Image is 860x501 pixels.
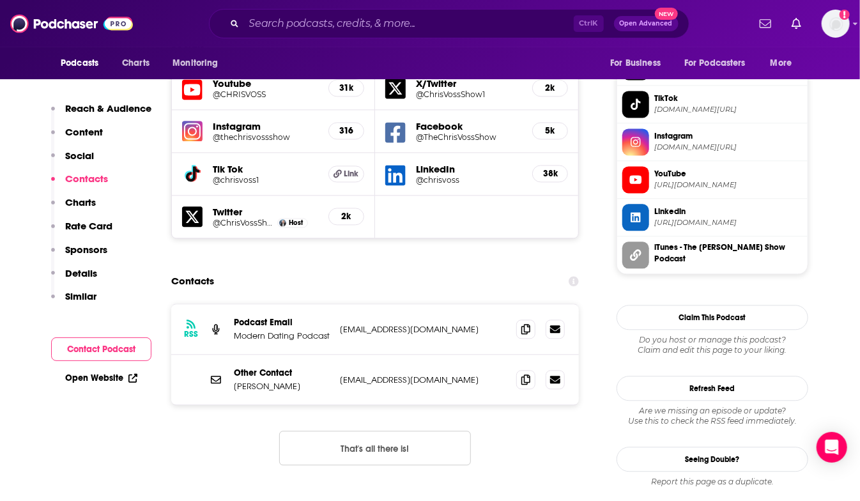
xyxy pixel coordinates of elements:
[65,150,94,162] p: Social
[51,126,103,150] button: Content
[416,77,522,89] h5: X/Twitter
[244,13,574,34] input: Search podcasts, credits, & more...
[344,169,359,179] span: Link
[213,77,318,89] h5: Youtube
[164,51,234,75] button: open menu
[654,206,802,217] span: Linkedin
[654,143,802,152] span: instagram.com/thechrisvossshow
[51,102,151,126] button: Reach & Audience
[279,219,286,226] img: Chris Voss
[339,82,353,93] h5: 31k
[840,10,850,20] svg: Add a profile image
[610,54,661,72] span: For Business
[65,196,96,208] p: Charts
[65,373,137,383] a: Open Website
[171,269,214,293] h2: Contacts
[416,120,522,132] h5: Facebook
[51,220,112,243] button: Rate Card
[617,335,808,355] div: Claim and edit this page to your liking.
[822,10,850,38] button: Show profile menu
[543,125,557,136] h5: 5k
[328,166,364,182] a: Link
[213,89,318,99] a: @CHRISVOSS
[574,15,604,32] span: Ctrl K
[279,431,471,465] button: Nothing here.
[209,9,689,38] div: Search podcasts, credits, & more...
[339,125,353,136] h5: 316
[655,8,678,20] span: New
[617,376,808,401] button: Refresh Feed
[622,242,802,268] a: iTunes - The [PERSON_NAME] Show Podcast[DOMAIN_NAME]
[654,218,802,227] span: https://www.linkedin.com/in/chrisvoss
[543,82,557,93] h5: 2k
[213,132,318,142] a: @thechrisvossshow
[543,168,557,179] h5: 38k
[654,105,802,114] span: tiktok.com/@chrisvoss1
[416,163,522,175] h5: LinkedIn
[339,211,353,222] h5: 2k
[617,335,808,345] span: Do you host or manage this podcast?
[234,317,330,328] p: Podcast Email
[654,266,802,267] span: ChrisVoss.show
[51,173,108,196] button: Contacts
[65,173,108,185] p: Contacts
[340,374,506,385] p: [EMAIL_ADDRESS][DOMAIN_NAME]
[213,218,274,227] a: @ChrisVossShow1
[416,132,522,142] a: @TheChrisVossShow
[213,120,318,132] h5: Instagram
[65,267,97,279] p: Details
[184,329,198,339] h3: RSS
[52,51,115,75] button: open menu
[51,243,107,267] button: Sponsors
[65,220,112,232] p: Rate Card
[65,102,151,114] p: Reach & Audience
[654,93,802,104] span: TikTok
[51,267,97,291] button: Details
[654,180,802,190] span: https://www.youtube.com/@CHRISVOSS
[771,54,792,72] span: More
[762,51,808,75] button: open menu
[234,381,330,392] p: [PERSON_NAME]
[65,126,103,138] p: Content
[622,128,802,155] a: Instagram[DOMAIN_NAME][URL]
[213,163,318,175] h5: Tik Tok
[173,54,218,72] span: Monitoring
[684,54,746,72] span: For Podcasters
[620,20,673,27] span: Open Advanced
[51,337,151,361] button: Contact Podcast
[654,168,802,180] span: YouTube
[755,13,776,35] a: Show notifications dropdown
[65,243,107,256] p: Sponsors
[622,91,802,118] a: TikTok[DOMAIN_NAME][URL]
[617,305,808,330] button: Claim This Podcast
[617,406,808,426] div: Are we missing an episode or update? Use this to check the RSS feed immediately.
[182,121,203,141] img: iconImage
[234,330,330,341] p: Modern Dating Podcast
[601,51,677,75] button: open menu
[654,130,802,142] span: Instagram
[817,432,847,463] div: Open Intercom Messenger
[234,367,330,378] p: Other Contact
[340,324,506,335] p: [EMAIL_ADDRESS][DOMAIN_NAME]
[10,12,133,36] img: Podchaser - Follow, Share and Rate Podcasts
[416,89,522,99] a: @ChrisVossShow1
[622,204,802,231] a: Linkedin[URL][DOMAIN_NAME]
[416,175,522,185] a: @chrisvoss
[787,13,806,35] a: Show notifications dropdown
[51,196,96,220] button: Charts
[65,290,96,302] p: Similar
[51,290,96,314] button: Similar
[213,206,318,218] h5: Twitter
[822,10,850,38] span: Logged in as megcassidy
[213,175,318,185] a: @chrisvoss1
[617,447,808,472] a: Seeing Double?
